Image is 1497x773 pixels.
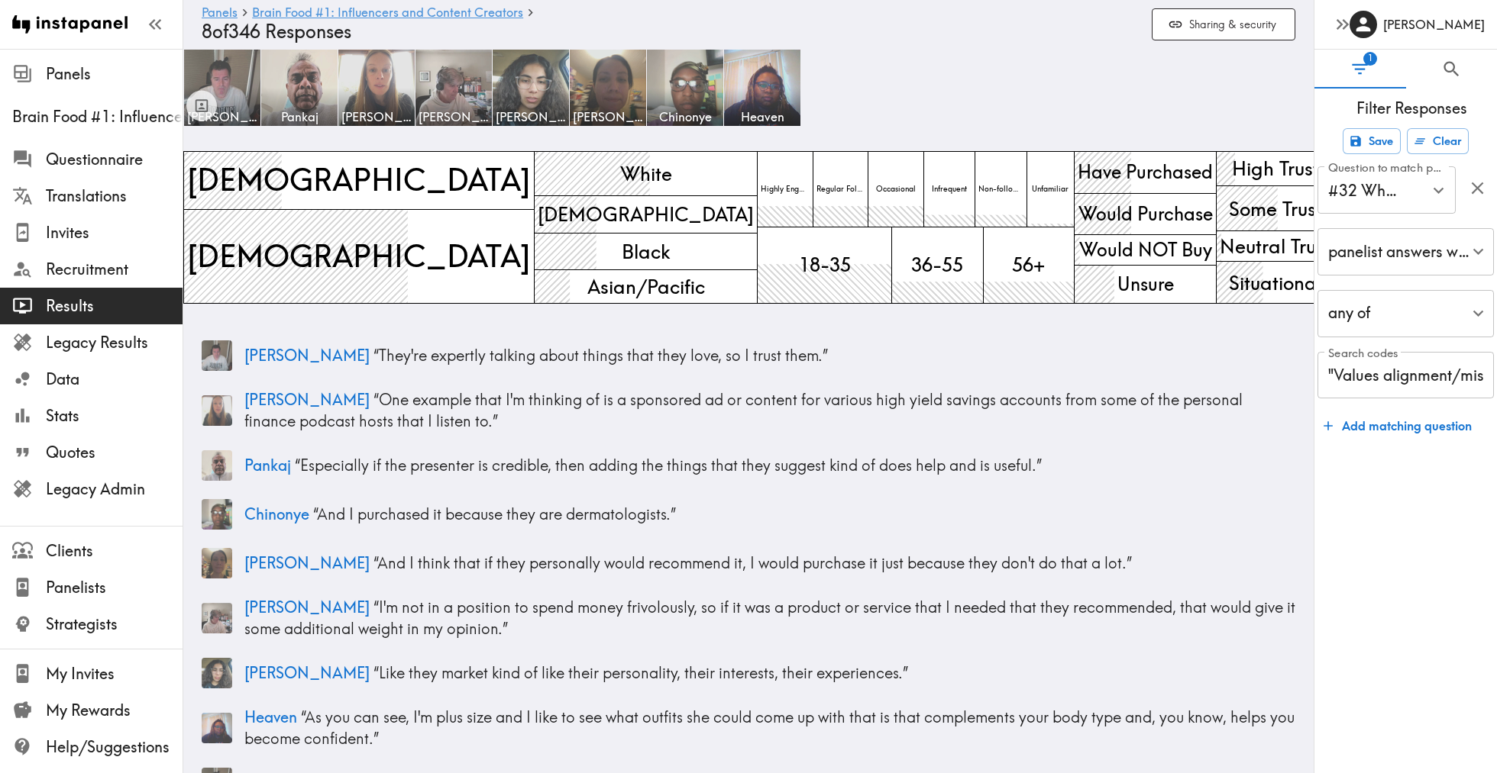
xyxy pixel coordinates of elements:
button: Filter Responses [1314,50,1406,89]
span: [PERSON_NAME] [244,553,370,572]
span: Chinonye [244,504,309,523]
button: Clear all filters [1407,128,1469,154]
span: 36-55 [908,249,966,281]
a: Panelist thumbnail[PERSON_NAME] “And I think that if they personally would recommend it, I would ... [202,542,1295,585]
span: [PERSON_NAME] [573,108,643,125]
span: Highly Engaged [758,181,813,198]
span: Brain Food #1: Influencers and Content Creators [12,106,183,127]
span: Occasional [873,181,919,198]
a: Panelist thumbnail[PERSON_NAME] “They're expertly talking about things that they love, so I trust... [202,334,1295,377]
a: Panelist thumbnailPankaj “Especially if the presenter is credible, then adding the things that th... [202,444,1295,487]
a: Pankaj [261,49,338,127]
span: Filter Responses [1327,98,1497,119]
span: Some Trust [1226,192,1325,225]
span: Black [619,235,673,268]
span: [PERSON_NAME] [244,663,370,682]
span: [DEMOGRAPHIC_DATA] [184,156,534,205]
a: Brain Food #1: Influencers and Content Creators [252,6,523,21]
h6: [PERSON_NAME] [1383,16,1485,33]
button: Add matching question [1318,411,1478,441]
button: Toggle between responses and questions [186,90,217,121]
span: Quotes [46,442,183,463]
a: Panelist thumbnail[PERSON_NAME] “Like they market kind of like their personality, their interests... [202,652,1295,694]
span: Have Purchased [1075,156,1216,188]
span: Help/Suggestions [46,736,183,758]
span: Would Purchase [1075,198,1216,230]
span: White [617,157,675,190]
span: [PERSON_NAME] [244,597,370,617]
a: [PERSON_NAME] [415,49,493,127]
a: Panelist thumbnail[PERSON_NAME] “One example that I'm thinking of is a sponsored ad or content fo... [202,383,1295,438]
label: Search codes [1328,345,1398,362]
span: [PERSON_NAME] [419,108,489,125]
span: [PERSON_NAME] [341,108,412,125]
span: Invites [46,222,183,243]
span: Recruitment [46,259,183,280]
span: 1 [1363,52,1377,66]
p: “ And I think that if they personally would recommend it, I would purchase it just because they d... [244,552,1295,574]
span: Heaven [727,108,797,125]
span: Legacy Results [46,332,183,353]
div: any of [1318,290,1494,337]
img: Panelist thumbnail [202,450,232,481]
span: Neutral Trust [1217,230,1334,262]
p: “ As you can see, I'm plus size and I like to see what outfits she could come up with that is tha... [244,707,1295,749]
span: Chinonye [650,108,720,125]
span: Regular Follower [813,181,868,198]
p: “ One example that I'm thinking of is a sponsored ad or content for various high yield savings ac... [244,389,1295,432]
a: Panelist thumbnailChinonye “And I purchased it because they are dermatologists.” [202,493,1295,536]
img: Panelist thumbnail [202,548,232,578]
span: 346 Responses [228,21,351,43]
span: Clients [46,540,183,562]
span: Heaven [244,707,297,726]
span: Panelists [46,577,183,598]
a: Panelist thumbnail[PERSON_NAME] “I'm not in a position to spend money frivolously, so if it was a... [202,591,1295,646]
span: My Invites [46,663,183,684]
div: panelist answers with [1318,228,1494,275]
span: Panels [46,63,183,85]
p: “ They're expertly talking about things that they love, so I trust them. ” [244,345,1295,366]
a: [PERSON_NAME] [493,49,570,127]
span: [PERSON_NAME] [244,346,370,365]
button: Save filters [1343,128,1401,154]
p: “ And I purchased it because they are dermatologists. ” [244,504,1295,525]
span: Infrequent [929,181,970,198]
span: Unsure [1114,269,1177,300]
span: [PERSON_NAME] [496,108,566,125]
a: [PERSON_NAME] [183,49,261,127]
a: Panelist thumbnailHeaven “As you can see, I'm plus size and I like to see what outfits she could ... [202,701,1295,755]
button: Sharing & security [1152,8,1295,41]
p: “ Like they market kind of like their personality, their interests, their experiences. ” [244,662,1295,684]
span: High Trust [1229,152,1322,185]
span: Unfamiliar [1029,181,1072,198]
button: Open [1427,179,1450,202]
img: Panelist thumbnail [202,499,232,530]
a: Heaven [724,49,801,127]
span: Situational [1226,266,1324,299]
img: Panelist thumbnail [202,658,232,688]
span: Translations [46,185,183,207]
img: Panelist thumbnail [202,395,232,426]
label: Question to match panelists on [1328,159,1448,176]
span: [DEMOGRAPHIC_DATA] [535,198,757,230]
p: “ Especially if the presenter is credible, then adding the things that they suggest kind of does ... [244,455,1295,476]
a: Chinonye [647,49,724,127]
span: 18-35 [796,249,854,281]
a: Panels [202,6,238,21]
span: Non-follower [975,181,1026,198]
a: [PERSON_NAME] [570,49,647,127]
span: Legacy Admin [46,478,183,500]
span: My Rewards [46,700,183,721]
span: 56+ [1009,249,1048,281]
img: Panelist thumbnail [202,713,232,743]
span: [PERSON_NAME] [187,108,257,125]
span: 8 [202,21,212,43]
span: Questionnaire [46,149,183,170]
img: Panelist thumbnail [202,340,232,371]
span: of [202,21,228,43]
span: Strategists [46,614,183,635]
span: [DEMOGRAPHIC_DATA] [184,232,534,281]
img: Panelist thumbnail [202,603,232,633]
span: Data [46,369,183,390]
